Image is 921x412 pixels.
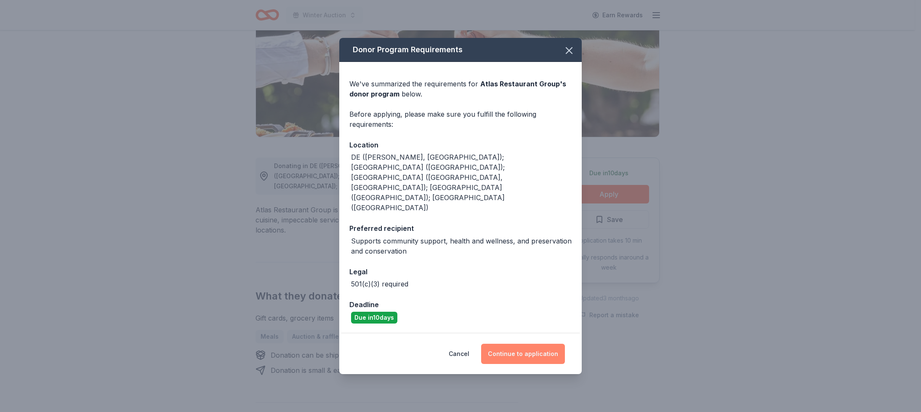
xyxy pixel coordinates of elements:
[449,344,469,364] button: Cancel
[481,344,565,364] button: Continue to application
[349,139,572,150] div: Location
[351,312,397,324] div: Due in 10 days
[349,223,572,234] div: Preferred recipient
[351,279,408,289] div: 501(c)(3) required
[351,152,572,213] div: DE ([PERSON_NAME], [GEOGRAPHIC_DATA]); [GEOGRAPHIC_DATA] ([GEOGRAPHIC_DATA]); [GEOGRAPHIC_DATA] (...
[349,299,572,310] div: Deadline
[349,79,572,99] div: We've summarized the requirements for below.
[349,266,572,277] div: Legal
[349,109,572,129] div: Before applying, please make sure you fulfill the following requirements:
[339,38,582,62] div: Donor Program Requirements
[351,236,572,256] div: Supports community support, health and wellness, and preservation and conservation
